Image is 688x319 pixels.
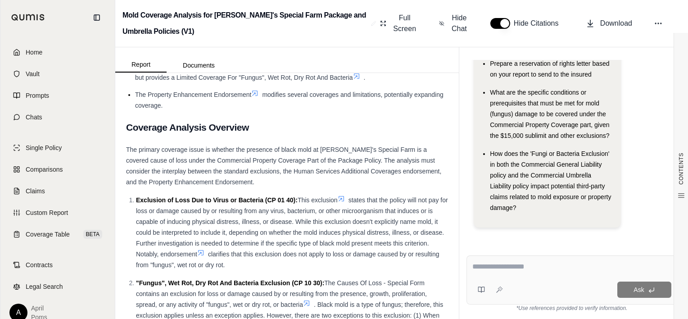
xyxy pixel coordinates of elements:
[26,260,53,269] span: Contracts
[126,118,448,137] h2: Coverage Analysis Overview
[466,305,677,312] div: *Use references provided to verify information.
[136,279,427,308] span: The Causes Of Loss - Special Form contains an exclusion for loss or damage caused by or resulting...
[26,208,68,217] span: Custom Report
[450,13,469,34] span: Hide Chat
[435,9,472,38] button: Hide Chat
[392,13,417,34] span: Full Screen
[26,143,62,152] span: Single Policy
[376,9,421,38] button: Full Screen
[490,150,611,211] span: How does the 'Fungi or Bacteria Exclusion' in both the Commercial General Liability policy and th...
[26,165,63,174] span: Comparisons
[11,14,45,21] img: Qumis Logo
[26,282,63,291] span: Legal Search
[490,60,609,78] span: Prepare a reservation of rights letter based on your report to send to the insured
[6,203,109,223] a: Custom Report
[26,113,42,122] span: Chats
[136,279,324,287] span: "Fungus", Wet Rot, Dry Rot And Bacteria Exclusion (CP 10 30):
[136,196,298,204] span: Exclusion of Loss Due to Virus or Bacteria (CP 01 40):
[26,91,49,100] span: Prompts
[126,146,441,186] span: The primary coverage issue is whether the presence of black mold at [PERSON_NAME]'s Special Farm ...
[6,224,109,244] a: Coverage TableBETA
[135,74,353,81] span: but provides a Limited Coverage For "Fungus", Wet Rot, Dry Rot And Bacteria
[6,86,109,105] a: Prompts
[6,159,109,179] a: Comparisons
[167,58,231,73] button: Documents
[582,14,636,32] button: Download
[122,7,367,40] h2: Mold Coverage Analysis for [PERSON_NAME]'s Special Farm Package and Umbrella Policies (V1)
[136,251,439,269] span: clarifies that this exclusion does not apply to loss or damage caused by or resulting from "fungu...
[6,181,109,201] a: Claims
[26,230,70,239] span: Coverage Table
[83,230,102,239] span: BETA
[31,304,47,313] span: April
[298,196,338,204] span: This exclusion
[600,18,632,29] span: Download
[617,282,671,298] button: Ask
[135,91,444,109] span: modifies several coverages and limitations, potentially expanding coverage.
[26,48,42,57] span: Home
[678,153,685,185] span: CONTENTS
[6,64,109,84] a: Vault
[6,138,109,158] a: Single Policy
[6,255,109,275] a: Contracts
[90,10,104,25] button: Collapse sidebar
[6,107,109,127] a: Chats
[364,74,366,81] span: .
[634,286,644,293] span: Ask
[26,69,40,78] span: Vault
[26,187,45,196] span: Claims
[136,196,448,258] span: states that the policy will not pay for loss or damage caused by or resulting from any virus, bac...
[6,42,109,62] a: Home
[135,91,251,98] span: The Property Enhancement Endorsement
[6,277,109,296] a: Legal Search
[490,89,609,139] span: What are the specific conditions or prerequisites that must be met for mold (fungus) damage to be...
[514,18,564,29] span: Hide Citations
[115,57,167,73] button: Report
